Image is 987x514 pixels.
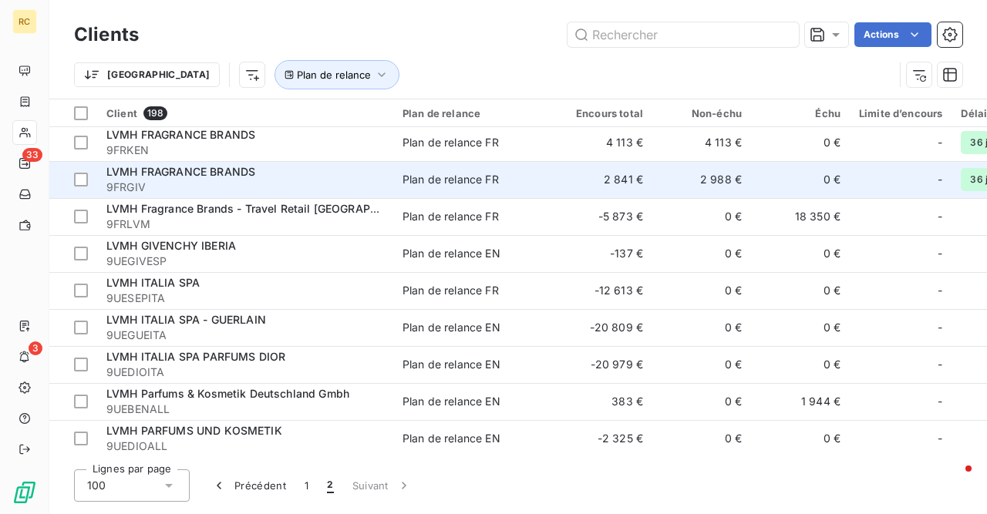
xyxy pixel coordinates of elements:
[74,62,220,87] button: [GEOGRAPHIC_DATA]
[106,387,349,400] span: LVMH Parfums & Kosmetik Deutschland Gmbh
[12,480,37,505] img: Logo LeanPay
[403,135,499,150] div: Plan de relance FR
[652,309,751,346] td: 0 €
[106,239,236,252] span: LVMH GIVENCHY IBERIA
[760,107,840,119] div: Échu
[22,148,42,162] span: 33
[568,22,799,47] input: Rechercher
[275,60,399,89] button: Plan de relance
[106,165,255,178] span: LVMH FRAGRANCE BRANDS
[29,341,42,355] span: 3
[563,107,643,119] div: Encours total
[554,383,652,420] td: 383 €
[106,276,200,289] span: LVMH ITALIA SPA
[403,283,499,298] div: Plan de relance FR
[297,69,371,81] span: Plan de relance
[859,107,942,119] div: Limite d’encours
[938,172,942,187] span: -
[554,272,652,309] td: -12 613 €
[938,246,942,261] span: -
[652,346,751,383] td: 0 €
[106,254,384,269] span: 9UEGIVESP
[403,172,499,187] div: Plan de relance FR
[854,22,931,47] button: Actions
[554,309,652,346] td: -20 809 €
[554,346,652,383] td: -20 979 €
[106,401,384,417] span: 9UEBENALL
[403,357,500,372] div: Plan de relance EN
[106,438,384,454] span: 9UEDIOALL
[403,431,500,446] div: Plan de relance EN
[751,383,850,420] td: 1 944 €
[751,309,850,346] td: 0 €
[652,383,751,420] td: 0 €
[751,235,850,272] td: 0 €
[938,320,942,335] span: -
[403,394,500,409] div: Plan de relance EN
[403,320,500,335] div: Plan de relance EN
[652,272,751,309] td: 0 €
[751,346,850,383] td: 0 €
[74,21,139,49] h3: Clients
[751,272,850,309] td: 0 €
[938,209,942,224] span: -
[403,209,499,224] div: Plan de relance FR
[106,365,384,380] span: 9UEDIOITA
[106,350,285,363] span: LVMH ITALIA SPA PARFUMS DIOR
[12,151,36,176] a: 33
[295,469,318,502] button: 1
[327,478,333,493] span: 2
[938,394,942,409] span: -
[662,107,742,119] div: Non-échu
[106,291,384,306] span: 9UESEPITA
[652,124,751,161] td: 4 113 €
[652,235,751,272] td: 0 €
[554,124,652,161] td: 4 113 €
[106,328,384,343] span: 9UEGUEITA
[106,424,282,437] span: LVMH PARFUMS UND KOSMETIK
[938,431,942,446] span: -
[318,469,342,502] button: 2
[751,161,850,198] td: 0 €
[652,420,751,457] td: 0 €
[935,462,972,499] iframe: Intercom live chat
[87,478,106,493] span: 100
[143,106,167,120] span: 198
[12,9,37,34] div: RC
[751,124,850,161] td: 0 €
[938,357,942,372] span: -
[751,198,850,235] td: 18 350 €
[106,180,384,195] span: 9FRGIV
[106,217,384,232] span: 9FRLVM
[106,313,266,326] span: LVMH ITALIA SPA - GUERLAIN
[403,107,544,119] div: Plan de relance
[554,235,652,272] td: -137 €
[554,161,652,198] td: 2 841 €
[202,469,295,502] button: Précédent
[554,420,652,457] td: -2 325 €
[751,420,850,457] td: 0 €
[652,198,751,235] td: 0 €
[652,161,751,198] td: 2 988 €
[106,143,384,158] span: 9FRKEN
[343,469,421,502] button: Suivant
[554,198,652,235] td: -5 873 €
[106,128,255,141] span: LVMH FRAGRANCE BRANDS
[938,135,942,150] span: -
[938,283,942,298] span: -
[106,107,137,119] span: Client
[106,202,425,215] span: LVMH Fragrance Brands - Travel Retail [GEOGRAPHIC_DATA]
[403,246,500,261] div: Plan de relance EN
